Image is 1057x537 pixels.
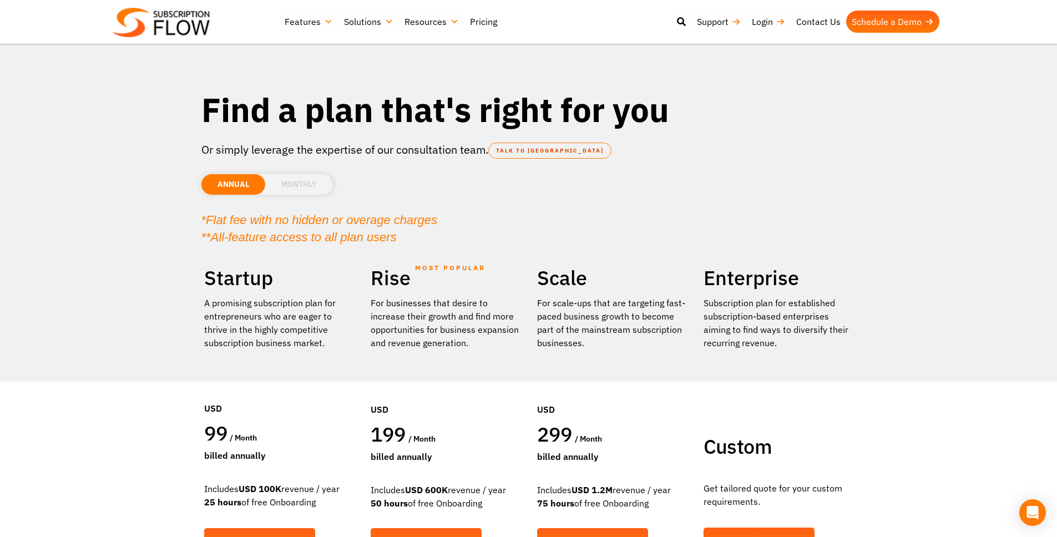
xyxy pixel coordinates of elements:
div: Billed Annually [371,450,520,463]
div: For businesses that desire to increase their growth and find more opportunities for business expa... [371,296,520,349]
a: TALK TO [GEOGRAPHIC_DATA] [488,143,611,159]
img: Subscriptionflow [113,8,210,37]
div: Billed Annually [204,449,354,462]
a: Pricing [464,11,503,33]
strong: USD 1.2M [572,484,613,495]
em: *Flat fee with no hidden or overage charges [201,213,438,227]
h2: Startup [204,265,354,291]
a: Solutions [338,11,399,33]
h2: Enterprise [704,265,853,291]
p: Get tailored quote for your custom requirements. [704,482,853,508]
a: Support [691,11,746,33]
span: Custom [704,433,772,459]
div: Includes revenue / year of free Onboarding [537,483,687,510]
span: MOST POPULAR [415,255,485,281]
li: ANNUAL [201,174,265,195]
strong: 50 hours [371,498,408,509]
span: / month [230,433,257,443]
strong: USD 600K [405,484,448,495]
a: Features [279,11,338,33]
a: Resources [399,11,464,33]
strong: USD 100K [239,483,281,494]
span: 99 [204,420,228,446]
strong: 75 hours [537,498,574,509]
div: Includes revenue / year of free Onboarding [204,482,354,509]
div: For scale-ups that are targeting fast-paced business growth to become part of the mainstream subs... [537,296,687,349]
h2: Scale [537,265,687,291]
a: Contact Us [791,11,846,33]
li: MONTHLY [265,174,333,195]
h2: Rise [371,265,520,291]
span: 299 [537,421,573,447]
a: Schedule a Demo [846,11,939,33]
p: Or simply leverage the expertise of our consultation team. [201,141,856,158]
a: Login [746,11,791,33]
span: / month [408,434,436,444]
div: Open Intercom Messenger [1019,499,1046,526]
p: Subscription plan for established subscription-based enterprises aiming to find ways to diversify... [704,296,853,349]
span: 199 [371,421,406,447]
div: USD [371,369,520,422]
em: **All-feature access to all plan users [201,230,397,244]
div: USD [204,368,354,421]
div: USD [537,369,687,422]
strong: 25 hours [204,497,241,508]
div: Billed Annually [537,450,687,463]
p: A promising subscription plan for entrepreneurs who are eager to thrive in the highly competitive... [204,296,354,349]
div: Includes revenue / year of free Onboarding [371,483,520,510]
span: / month [575,434,602,444]
h1: Find a plan that's right for you [201,89,856,130]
